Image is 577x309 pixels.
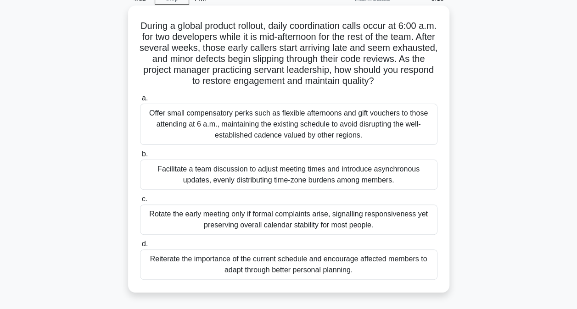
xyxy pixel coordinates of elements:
div: Reiterate the importance of the current schedule and encourage affected members to adapt through ... [140,249,437,280]
span: c. [142,195,147,203]
div: Rotate the early meeting only if formal complaints arise, signalling responsiveness yet preservin... [140,204,437,235]
h5: During a global product rollout, daily coordination calls occur at 6:00 a.m. for two developers w... [139,20,438,87]
div: Facilitate a team discussion to adjust meeting times and introduce asynchronous updates, evenly d... [140,160,437,190]
div: Offer small compensatory perks such as flexible afternoons and gift vouchers to those attending a... [140,104,437,145]
span: a. [142,94,148,102]
span: d. [142,240,148,248]
span: b. [142,150,148,158]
